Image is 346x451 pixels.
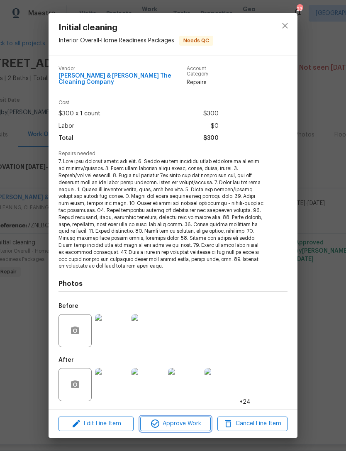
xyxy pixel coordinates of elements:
button: Cancel Line Item [217,417,288,431]
h5: Before [58,303,78,309]
span: Needs QC [180,37,212,45]
span: Initial cleaning [58,23,213,32]
span: Total [58,132,73,144]
span: $300 x 1 count [58,108,100,120]
span: Account Category [187,66,219,77]
span: Labor [58,120,74,132]
span: Vendor [58,66,187,71]
button: Approve Work [140,417,210,431]
span: Interior Overall - Home Readiness Packages [58,38,174,44]
span: Cost [58,100,219,105]
span: Repairs needed [58,151,288,156]
span: 7. Lore ipsu dolorsit ametc adi elit. 6. Seddo eiu tem incididu utlab etdolore ma al enim ad mini... [58,158,265,270]
span: $0 [211,120,219,132]
h4: Photos [58,280,288,288]
span: Repairs [187,78,219,87]
span: Edit Line Item [61,419,131,429]
span: $300 [203,132,219,144]
span: Approve Work [143,419,208,429]
h5: After [58,357,74,363]
div: 23 [297,5,302,13]
button: Edit Line Item [58,417,134,431]
span: $300 [203,108,219,120]
span: +24 [239,398,251,406]
span: [PERSON_NAME] & [PERSON_NAME] The Cleaning Company [58,73,187,85]
button: close [275,16,295,36]
span: Cancel Line Item [220,419,285,429]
